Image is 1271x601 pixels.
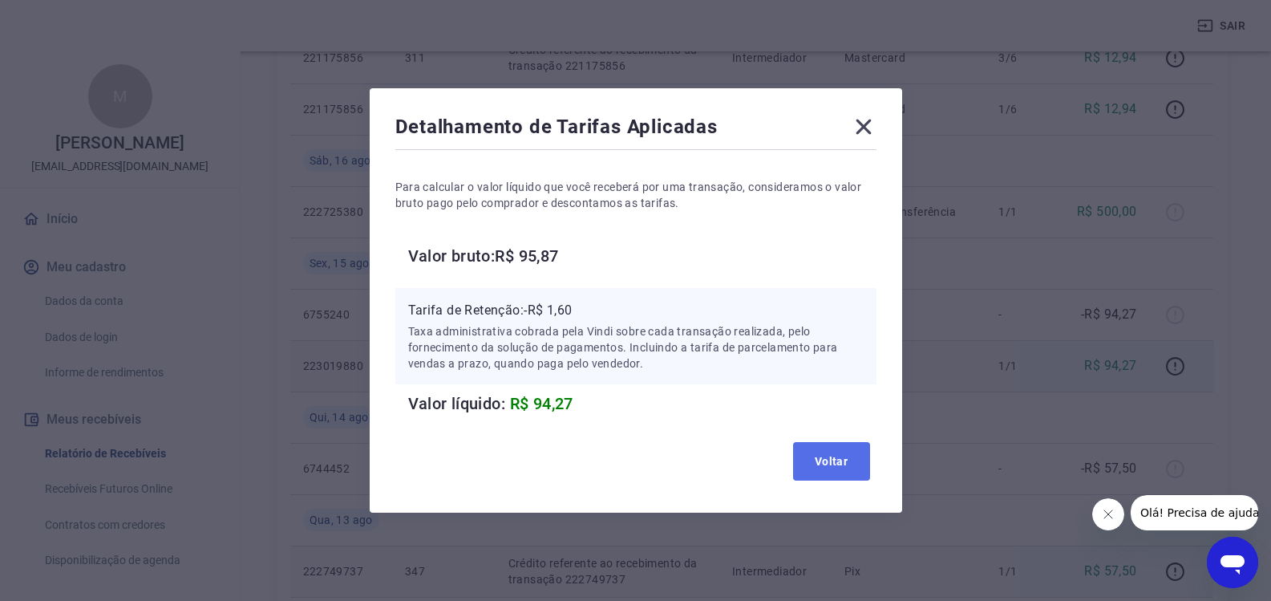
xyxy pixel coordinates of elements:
[1092,498,1124,530] iframe: Fechar mensagem
[793,442,870,481] button: Voltar
[1131,495,1258,530] iframe: Mensagem da empresa
[408,301,864,320] p: Tarifa de Retenção: -R$ 1,60
[1207,537,1258,588] iframe: Botão para abrir a janela de mensagens
[408,323,864,372] p: Taxa administrativa cobrada pela Vindi sobre cada transação realizada, pelo fornecimento da soluç...
[510,394,573,413] span: R$ 94,27
[408,243,876,269] h6: Valor bruto: R$ 95,87
[395,179,876,211] p: Para calcular o valor líquido que você receberá por uma transação, consideramos o valor bruto pag...
[395,114,876,146] div: Detalhamento de Tarifas Aplicadas
[10,11,135,24] span: Olá! Precisa de ajuda?
[408,391,876,416] h6: Valor líquido:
